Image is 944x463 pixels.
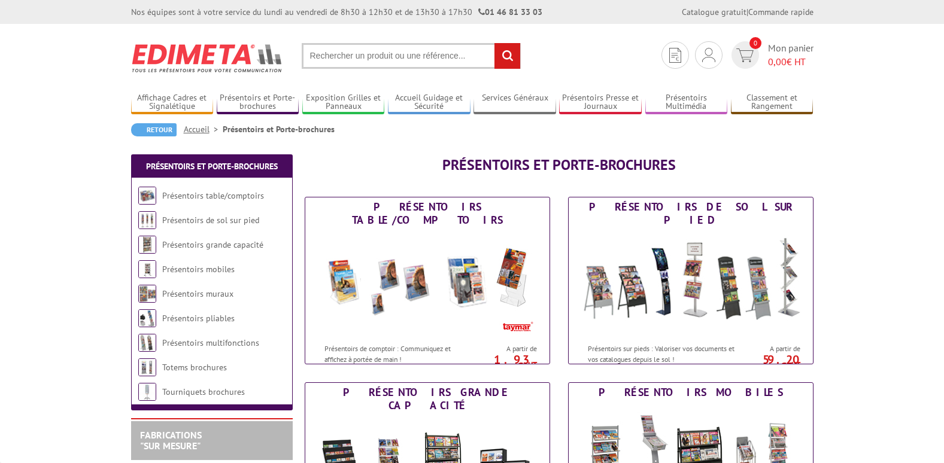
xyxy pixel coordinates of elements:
img: Présentoirs multifonctions [138,334,156,352]
a: Présentoirs de sol sur pied Présentoirs de sol sur pied Présentoirs sur pieds : Valoriser vos doc... [568,197,814,364]
span: 0,00 [768,56,787,68]
div: Présentoirs grande capacité [308,386,547,412]
a: Présentoirs et Porte-brochures [146,161,278,172]
img: Présentoirs mobiles [138,260,156,278]
a: Présentoirs table/comptoirs [162,190,264,201]
h1: Présentoirs et Porte-brochures [305,157,814,173]
a: Présentoirs et Porte-brochures [217,93,299,112]
a: Affichage Cadres et Signalétique [131,93,214,112]
img: Tourniquets brochures [138,383,156,401]
img: Présentoirs de sol sur pied [138,211,156,229]
img: devis rapide [702,48,715,62]
p: 1.93 € [470,356,537,370]
sup: HT [791,360,800,370]
a: Présentoirs muraux [162,288,233,299]
img: Edimeta [131,36,284,80]
div: Nos équipes sont à votre service du lundi au vendredi de 8h30 à 12h30 et de 13h30 à 17h30 [131,6,542,18]
p: 59.20 € [733,356,800,370]
a: Exposition Grilles et Panneaux [302,93,385,112]
a: Présentoirs Presse et Journaux [559,93,642,112]
img: Présentoirs de sol sur pied [580,230,802,337]
a: Commande rapide [748,7,814,17]
a: Tourniquets brochures [162,386,245,397]
a: Présentoirs table/comptoirs Présentoirs table/comptoirs Présentoirs de comptoir : Communiquez et ... [305,197,550,364]
sup: HT [528,360,537,370]
input: Rechercher un produit ou une référence... [302,43,521,69]
p: Présentoirs sur pieds : Valoriser vos documents et vos catalogues depuis le sol ! [588,343,736,364]
span: Mon panier [768,41,814,69]
a: Retour [131,123,177,136]
div: Présentoirs de sol sur pied [572,200,810,227]
a: Classement et Rangement [731,93,814,112]
span: A partir de [476,344,537,354]
div: | [682,6,814,18]
span: 0 [749,37,761,49]
a: Totems brochures [162,362,227,373]
a: Services Généraux [473,93,556,112]
span: A partir de [739,344,800,354]
img: Présentoirs grande capacité [138,236,156,254]
a: FABRICATIONS"Sur Mesure" [140,429,202,452]
a: Présentoirs mobiles [162,264,235,275]
li: Présentoirs et Porte-brochures [223,123,335,135]
img: Totems brochures [138,358,156,376]
p: Présentoirs de comptoir : Communiquez et affichez à portée de main ! [324,343,473,364]
div: Présentoirs table/comptoirs [308,200,547,227]
img: Présentoirs muraux [138,285,156,303]
img: devis rapide [736,48,754,62]
img: Présentoirs table/comptoirs [317,230,538,337]
a: Accueil [184,124,223,135]
img: devis rapide [669,48,681,63]
img: Présentoirs pliables [138,309,156,327]
span: € HT [768,55,814,69]
a: Accueil Guidage et Sécurité [388,93,471,112]
input: rechercher [494,43,520,69]
img: Présentoirs table/comptoirs [138,187,156,205]
strong: 01 46 81 33 03 [478,7,542,17]
a: Présentoirs de sol sur pied [162,215,259,226]
a: Présentoirs pliables [162,313,235,324]
a: Présentoirs Multimédia [645,93,728,112]
a: devis rapide 0 Mon panier 0,00€ HT [729,41,814,69]
a: Présentoirs multifonctions [162,337,259,348]
div: Présentoirs mobiles [572,386,810,399]
a: Catalogue gratuit [682,7,746,17]
a: Présentoirs grande capacité [162,239,263,250]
